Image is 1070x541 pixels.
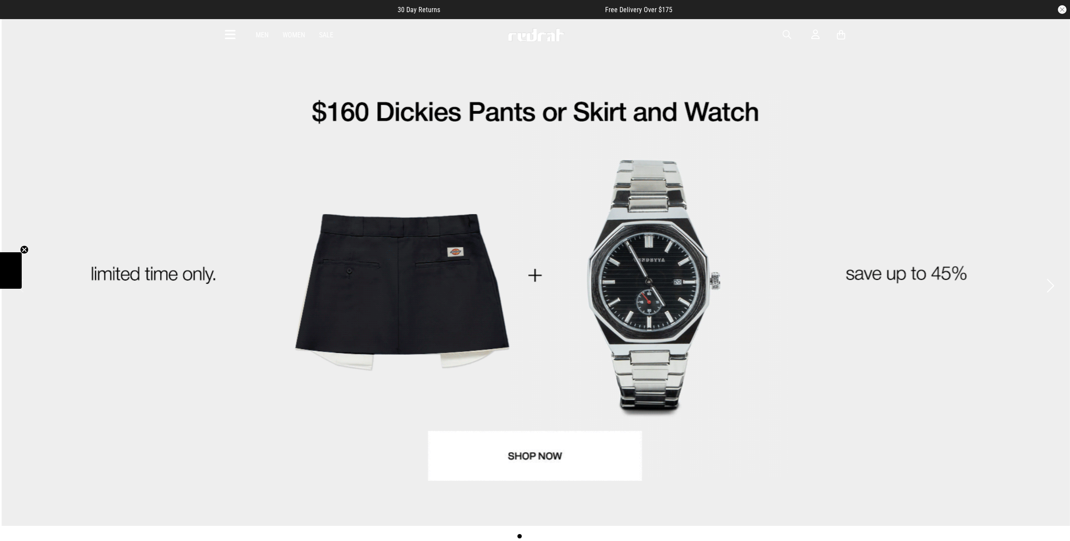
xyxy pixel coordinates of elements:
[283,31,305,39] a: Women
[319,31,333,39] a: Sale
[605,6,672,14] span: Free Delivery Over $175
[256,31,269,39] a: Men
[1044,276,1056,295] button: Next slide
[20,245,29,254] button: Close teaser
[507,28,565,41] img: Redrat logo
[458,5,588,14] iframe: Customer reviews powered by Trustpilot
[398,6,440,14] span: 30 Day Returns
